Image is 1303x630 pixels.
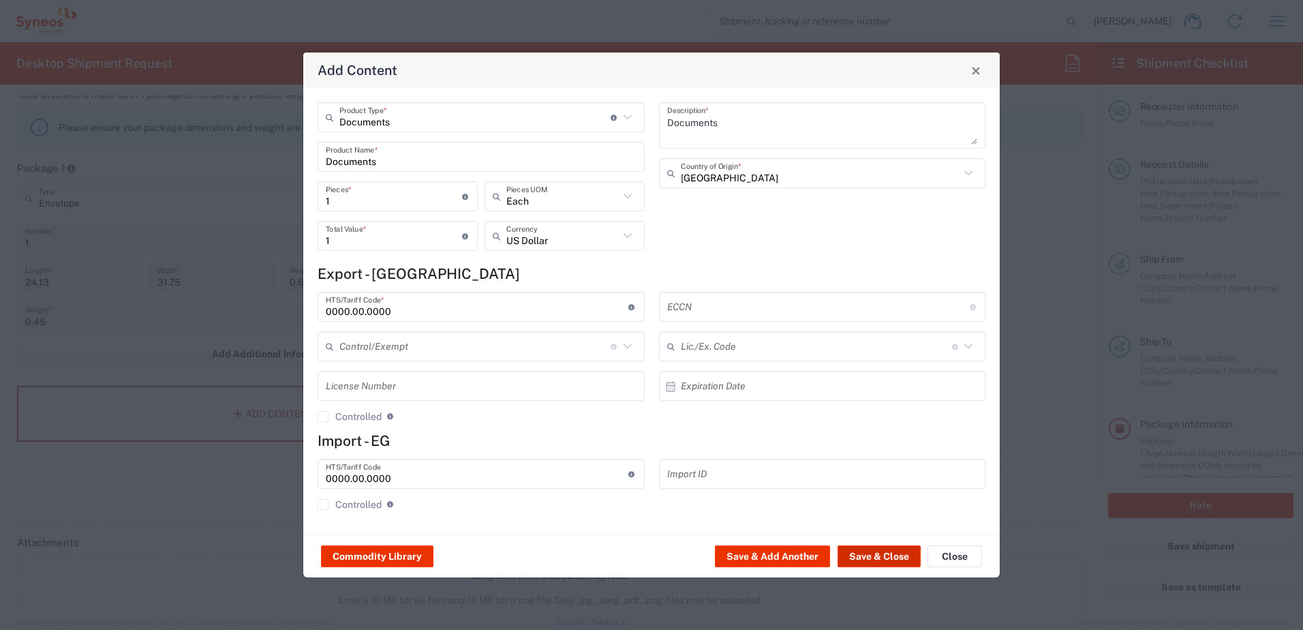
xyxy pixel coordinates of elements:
[318,60,397,80] h4: Add Content
[318,265,985,282] h4: Export - [GEOGRAPHIC_DATA]
[838,545,921,567] button: Save & Close
[928,545,982,567] button: Close
[318,499,382,510] label: Controlled
[715,545,830,567] button: Save & Add Another
[321,545,433,567] button: Commodity Library
[318,411,382,422] label: Controlled
[966,61,985,80] button: Close
[318,432,985,449] h4: Import - EG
